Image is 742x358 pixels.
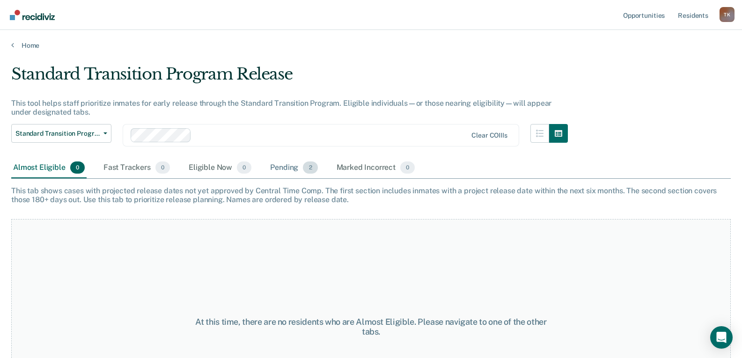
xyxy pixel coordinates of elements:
[710,326,733,349] div: Open Intercom Messenger
[11,99,568,117] div: This tool helps staff prioritize inmates for early release through the Standard Transition Progra...
[102,158,172,178] div: Fast Trackers0
[303,161,317,174] span: 2
[10,10,55,20] img: Recidiviz
[187,158,253,178] div: Eligible Now0
[400,161,415,174] span: 0
[471,132,507,139] div: Clear COIIIs
[11,158,87,178] div: Almost Eligible0
[155,161,170,174] span: 0
[11,65,568,91] div: Standard Transition Program Release
[268,158,319,178] div: Pending2
[191,317,551,337] div: At this time, there are no residents who are Almost Eligible. Please navigate to one of the other...
[11,41,731,50] a: Home
[720,7,735,22] button: Profile dropdown button
[335,158,417,178] div: Marked Incorrect0
[15,130,100,138] span: Standard Transition Program Release
[11,186,731,204] div: This tab shows cases with projected release dates not yet approved by Central Time Comp. The firs...
[70,161,85,174] span: 0
[11,124,111,143] button: Standard Transition Program Release
[720,7,735,22] div: T K
[237,161,251,174] span: 0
